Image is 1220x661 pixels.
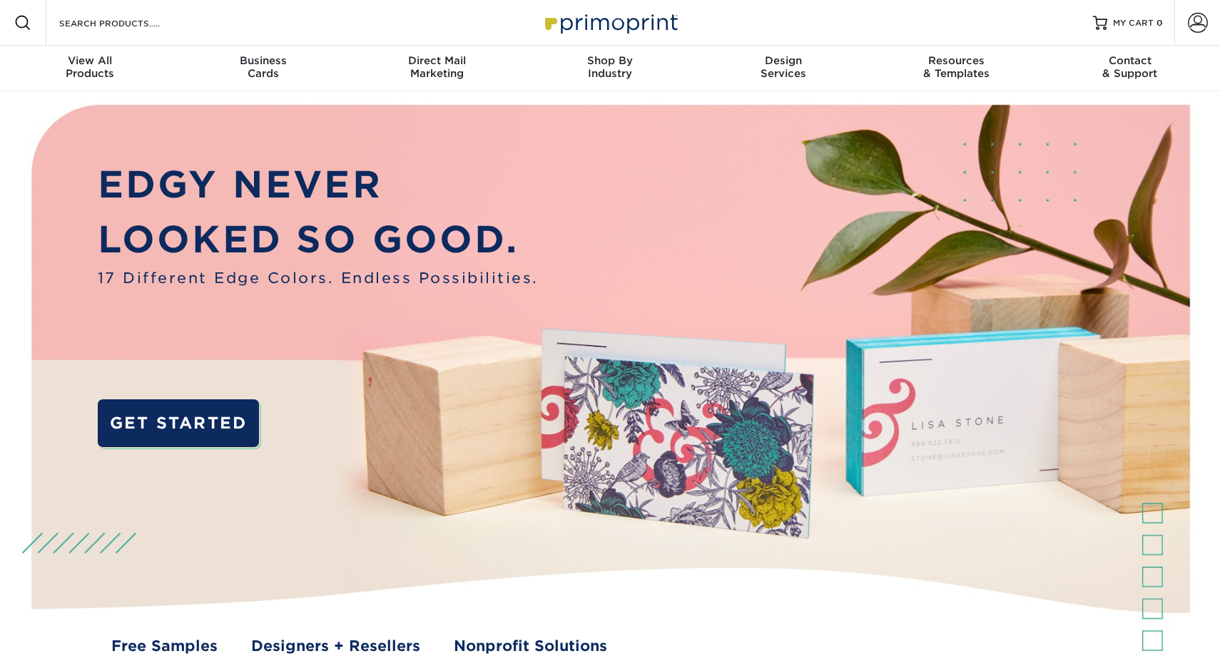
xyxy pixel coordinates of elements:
a: Direct MailMarketing [350,46,524,91]
div: Industry [524,54,697,80]
div: Marketing [350,54,524,80]
span: View All [4,54,177,67]
a: Contact& Support [1043,46,1216,91]
span: Resources [870,54,1043,67]
a: Resources& Templates [870,46,1043,91]
a: GET STARTED [98,399,260,448]
span: Direct Mail [350,54,524,67]
span: 0 [1157,18,1163,28]
a: DesignServices [696,46,870,91]
span: Shop By [524,54,697,67]
a: Shop ByIndustry [524,46,697,91]
a: Nonprofit Solutions [454,635,607,657]
a: BusinessCards [177,46,350,91]
p: EDGY NEVER [98,158,539,212]
span: 17 Different Edge Colors. Endless Possibilities. [98,267,539,289]
span: MY CART [1113,17,1154,29]
div: & Support [1043,54,1216,80]
p: LOOKED SO GOOD. [98,212,539,267]
span: Design [696,54,870,67]
span: Business [177,54,350,67]
input: SEARCH PRODUCTS..... [58,14,197,31]
span: Contact [1043,54,1216,67]
div: & Templates [870,54,1043,80]
img: Primoprint [539,7,681,38]
a: View AllProducts [4,46,177,91]
div: Cards [177,54,350,80]
a: Free Samples [111,635,218,657]
div: Services [696,54,870,80]
a: Designers + Resellers [251,635,420,657]
div: Products [4,54,177,80]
